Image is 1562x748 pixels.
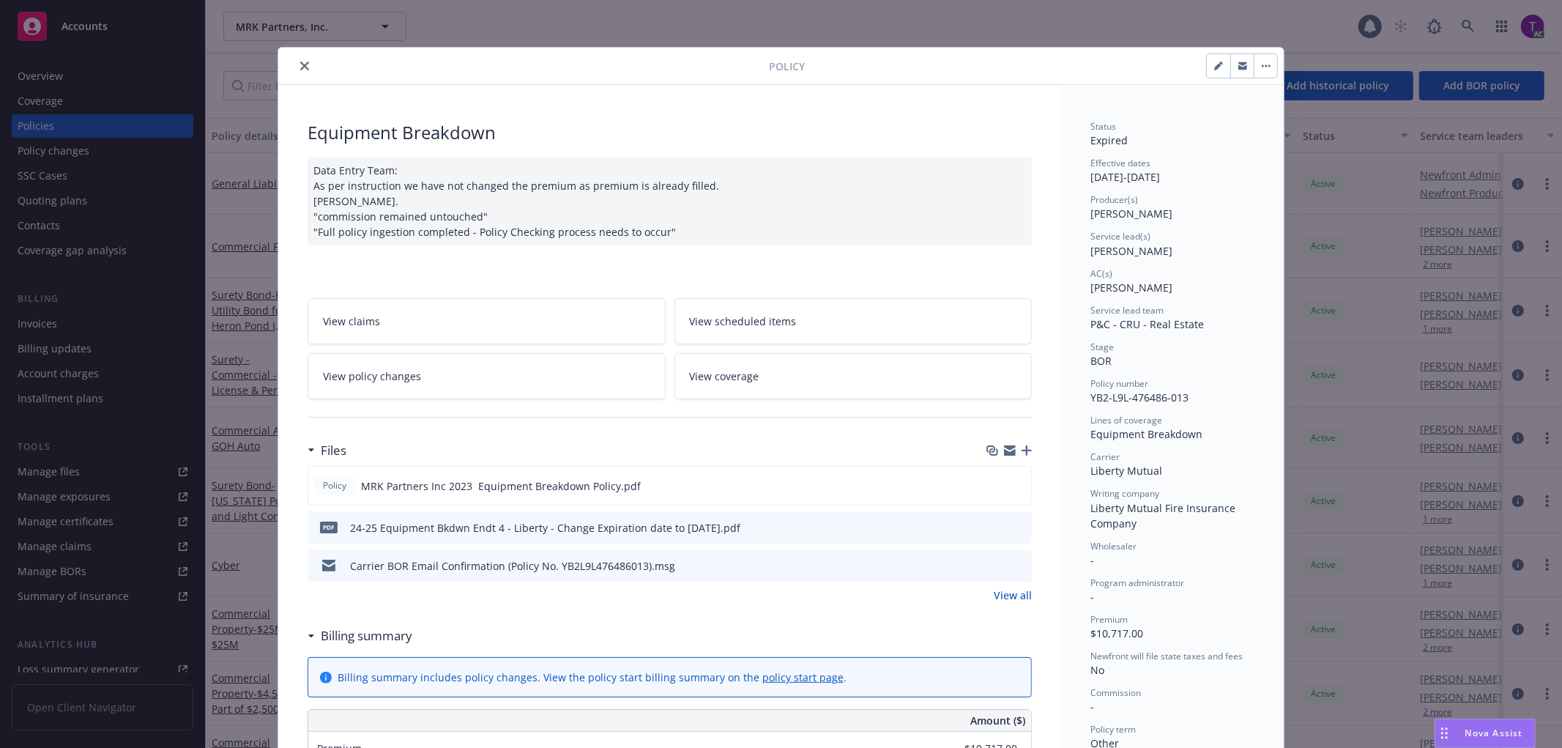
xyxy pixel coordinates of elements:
[690,314,797,329] span: View scheduled items
[1090,267,1112,280] span: AC(s)
[989,520,1001,536] button: download file
[308,298,666,344] a: View claims
[762,670,844,684] a: policy start page
[308,353,666,399] a: View policy changes
[338,670,847,685] div: Billing summary includes policy changes. View the policy start billing summary on the .
[1090,230,1150,242] span: Service lead(s)
[690,369,759,384] span: View coverage
[1090,133,1128,147] span: Expired
[674,298,1033,344] a: View scheduled items
[323,369,421,384] span: View policy changes
[1090,354,1112,368] span: BOR
[308,120,1032,145] div: Equipment Breakdown
[769,59,805,74] span: Policy
[320,479,349,492] span: Policy
[674,353,1033,399] a: View coverage
[1090,207,1172,221] span: [PERSON_NAME]
[1090,317,1204,331] span: P&C - CRU - Real Estate
[1090,577,1184,589] span: Program administrator
[321,626,412,645] h3: Billing summary
[1090,157,1150,169] span: Effective dates
[361,478,641,494] span: MRK Partners Inc 2023 Equipment Breakdown Policy.pdf
[1090,390,1189,404] span: YB2-L9L-476486-013
[989,478,1000,494] button: download file
[994,588,1032,603] a: View all
[1090,723,1136,736] span: Policy term
[1465,727,1523,739] span: Nova Assist
[350,520,740,536] div: 24-25 Equipment Bkdwn Endt 4 - Liberty - Change Expiration date to [DATE].pdf
[1090,427,1202,441] span: Equipment Breakdown
[1090,193,1138,206] span: Producer(s)
[1090,613,1128,626] span: Premium
[1090,700,1094,714] span: -
[323,314,380,329] span: View claims
[308,441,346,460] div: Files
[1090,304,1164,316] span: Service lead team
[308,157,1032,245] div: Data Entry Team: As per instruction we have not changed the premium as premium is already filled....
[350,558,675,574] div: Carrier BOR Email Confirmation (Policy No. YB2L9L476486013).msg
[1090,501,1238,530] span: Liberty Mutual Fire Insurance Company
[1090,281,1172,295] span: [PERSON_NAME]
[1090,540,1137,552] span: Wholesaler
[1090,663,1104,677] span: No
[1090,341,1114,353] span: Stage
[1090,414,1162,426] span: Lines of coverage
[1435,719,1536,748] button: Nova Assist
[1090,553,1094,567] span: -
[308,626,412,645] div: Billing summary
[970,713,1025,728] span: Amount ($)
[1090,157,1254,185] div: [DATE] - [DATE]
[1090,590,1094,604] span: -
[1435,719,1454,747] div: Drag to move
[1090,626,1143,640] span: $10,717.00
[1012,478,1025,494] button: preview file
[1090,120,1116,133] span: Status
[1090,686,1141,699] span: Commission
[1013,558,1026,574] button: preview file
[989,558,1001,574] button: download file
[320,522,338,533] span: pdf
[1013,520,1026,536] button: preview file
[1090,464,1162,478] span: Liberty Mutual
[1090,451,1120,463] span: Carrier
[1090,377,1148,390] span: Policy number
[1090,650,1243,662] span: Newfront will file state taxes and fees
[321,441,346,460] h3: Files
[1090,487,1159,500] span: Writing company
[1090,244,1172,258] span: [PERSON_NAME]
[296,57,313,75] button: close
